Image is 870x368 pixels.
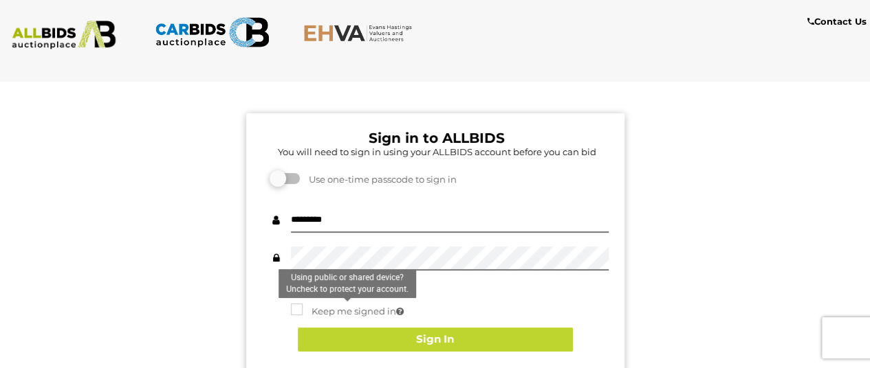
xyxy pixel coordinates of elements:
label: Keep me signed in [291,303,404,319]
b: Sign in to ALLBIDS [369,130,505,146]
img: EHVA.com.au [303,24,418,42]
a: Contact Us [807,14,870,30]
img: CARBIDS.com.au [155,14,270,51]
span: Use one-time passcode to sign in [302,174,457,185]
h5: You will need to sign in using your ALLBIDS account before you can bid [265,147,609,157]
button: Sign In [298,327,573,352]
div: Using public or shared device? Uncheck to protect your account. [279,269,416,298]
b: Contact Us [807,16,867,27]
img: ALLBIDS.com.au [6,21,121,49]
